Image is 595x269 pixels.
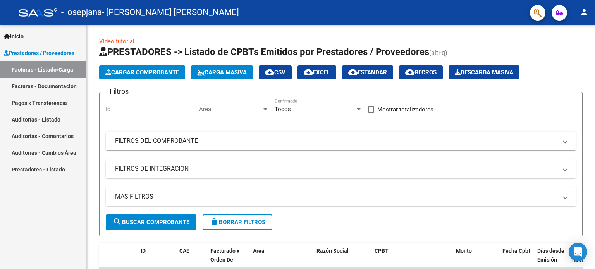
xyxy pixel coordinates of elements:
[377,105,433,114] span: Mostrar totalizadores
[210,217,219,226] mat-icon: delete
[502,248,530,254] span: Fecha Cpbt
[113,219,189,226] span: Buscar Comprobante
[191,65,253,79] button: Carga Masiva
[456,248,472,254] span: Monto
[179,248,189,254] span: CAE
[316,248,349,254] span: Razón Social
[348,67,358,77] mat-icon: cloud_download
[115,164,557,173] mat-panel-title: FILTROS DE INTEGRACION
[106,86,132,97] h3: Filtros
[375,248,389,254] span: CPBT
[99,65,185,79] button: Cargar Comprobante
[115,192,557,201] mat-panel-title: MAS FILTROS
[4,49,74,57] span: Prestadores / Proveedores
[449,65,519,79] button: Descarga Masiva
[429,49,447,57] span: (alt+q)
[210,219,265,226] span: Borrar Filtros
[210,248,239,263] span: Facturado x Orden De
[449,65,519,79] app-download-masive: Descarga masiva de comprobantes (adjuntos)
[6,7,15,17] mat-icon: menu
[297,65,336,79] button: EXCEL
[405,69,437,76] span: Gecros
[106,187,576,206] mat-expansion-panel-header: MAS FILTROS
[399,65,443,79] button: Gecros
[197,69,247,76] span: Carga Masiva
[106,159,576,178] mat-expansion-panel-header: FILTROS DE INTEGRACION
[99,38,134,45] a: Video tutorial
[304,67,313,77] mat-icon: cloud_download
[61,4,102,21] span: - osepjana
[405,67,414,77] mat-icon: cloud_download
[106,214,196,230] button: Buscar Comprobante
[265,69,285,76] span: CSV
[537,248,564,263] span: Días desde Emisión
[113,217,122,226] mat-icon: search
[105,69,179,76] span: Cargar Comprobante
[253,248,265,254] span: Area
[4,32,24,41] span: Inicio
[569,243,587,261] div: Open Intercom Messenger
[348,69,387,76] span: Estandar
[342,65,393,79] button: Estandar
[265,67,274,77] mat-icon: cloud_download
[99,46,429,57] span: PRESTADORES -> Listado de CPBTs Emitidos por Prestadores / Proveedores
[203,214,272,230] button: Borrar Filtros
[141,248,146,254] span: ID
[572,248,594,263] span: Fecha Recibido
[455,69,513,76] span: Descarga Masiva
[115,137,557,145] mat-panel-title: FILTROS DEL COMPROBANTE
[304,69,330,76] span: EXCEL
[580,7,589,17] mat-icon: person
[102,4,239,21] span: - [PERSON_NAME] [PERSON_NAME]
[275,106,291,113] span: Todos
[259,65,292,79] button: CSV
[199,106,262,113] span: Area
[106,132,576,150] mat-expansion-panel-header: FILTROS DEL COMPROBANTE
